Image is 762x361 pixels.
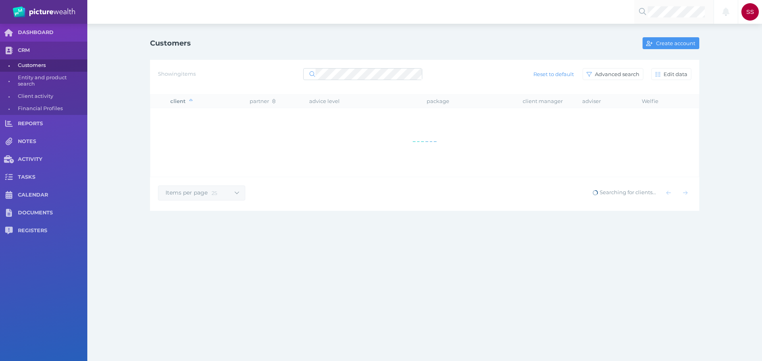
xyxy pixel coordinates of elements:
span: REPORTS [18,120,87,127]
th: adviser [576,95,636,108]
h1: Customers [150,39,191,48]
span: Advanced search [593,71,643,77]
span: REGISTERS [18,227,87,234]
span: Items per page [158,189,212,196]
span: TASKS [18,174,87,181]
span: Searching for clients... [592,189,656,195]
button: Reset to default [530,68,578,80]
button: Advanced search [583,68,643,80]
div: Shelby Slender [741,3,759,21]
span: client [170,98,192,104]
span: partner [250,98,275,104]
th: client manager [517,95,576,108]
span: DOCUMENTS [18,210,87,216]
span: CALENDAR [18,192,87,199]
button: Create account [643,37,699,49]
th: package [421,95,516,108]
th: Welfie [636,95,668,108]
span: Customers [18,59,85,72]
span: NOTES [18,138,87,145]
img: PW [13,6,75,17]
span: Showing items [158,71,196,77]
span: Financial Profiles [18,103,85,115]
th: advice level [303,95,421,108]
span: CRM [18,47,87,54]
span: Client activity [18,90,85,103]
button: Show previous page [663,187,675,199]
button: Show next page [679,187,691,199]
span: Edit data [662,71,691,77]
span: Entity and product search [18,72,85,90]
button: Edit data [651,68,691,80]
span: ACTIVITY [18,156,87,163]
span: SS [746,9,754,15]
span: Create account [654,40,699,46]
span: DASHBOARD [18,29,87,36]
span: Reset to default [530,71,577,77]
